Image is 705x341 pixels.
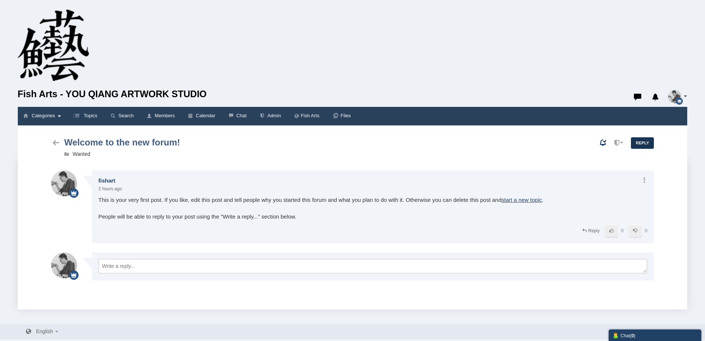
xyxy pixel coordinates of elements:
a: Categories [18,107,66,125]
img: youqiang_sculptor.jpg [51,170,77,196]
span: Members [155,113,175,118]
span: Fish Arts - YOU QIANG ARTWORK STUDIO [18,85,622,103]
a: Reply [581,228,599,234]
span: ( ) [630,333,635,338]
time: Aug 24, 2025 5:34 PM [98,186,122,191]
span: This is your very first post. If you like, edit this post and tell people why you started this fo... [98,196,647,221]
span: Fish Arts [301,113,320,118]
span: 0 [621,228,623,233]
span: Topics [84,113,97,118]
span: Calendar [196,113,216,118]
a: start a new topic [502,197,542,203]
span: English [36,328,53,334]
img: youqiang_sculptor.jpg [668,90,681,103]
a: Reply [631,137,654,149]
a: Search [104,107,139,125]
a: Members [141,107,180,125]
a: Calendar [182,107,221,125]
a: Fish Arts - YOU QIANG ARTWORK STUDIO [18,41,622,103]
a: Files [326,107,356,125]
a: Chat [222,107,252,125]
span: Chat [236,113,246,118]
img: cropped-logo-1.png [18,10,89,85]
span: 0 [645,228,647,233]
span: Files [340,113,350,118]
a: Admin [253,107,286,125]
a: Wanted [73,151,90,157]
a: Fish Arts [288,107,325,125]
div: Chat [612,331,698,339]
a: Topics [66,107,103,125]
strong: 0 [631,333,634,338]
span: Welcome to the new forum! [64,137,180,147]
a: fishart [98,177,115,184]
span: Reply [588,228,600,233]
span: Admin [267,113,281,118]
img: youqiang_sculptor.jpg [51,252,77,278]
span: Search [119,113,134,118]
